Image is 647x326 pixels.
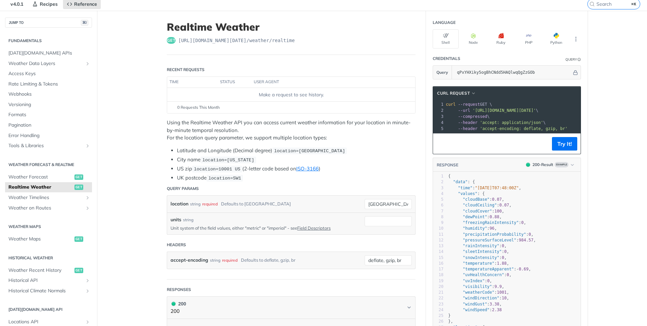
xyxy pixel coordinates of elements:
[433,126,444,132] div: 5
[463,215,487,219] span: "dewPoint"
[448,203,512,207] span: : ,
[5,224,92,230] h2: Weather Maps
[81,20,88,26] span: ⌘/
[177,104,220,110] span: 0 Requests This Month
[448,279,492,283] span: : ,
[433,107,444,113] div: 2
[448,209,504,214] span: : ,
[572,69,579,76] button: Hide
[171,216,181,223] label: units
[433,214,443,220] div: 8
[183,217,193,223] div: string
[5,141,92,151] a: Tools & LibrariesShow subpages for Tools & Libraries
[274,149,345,154] span: location=[GEOGRAPHIC_DATA]
[463,302,487,306] span: "windGust"
[5,131,92,141] a: Error Handling
[463,209,492,214] span: "cloudCover"
[433,261,443,266] div: 16
[8,122,90,129] span: Pagination
[433,295,443,301] div: 22
[458,186,472,190] span: "time"
[433,20,456,26] div: Language
[504,249,506,254] span: 0
[202,158,254,163] span: location=[US_STATE]
[433,191,443,197] div: 4
[8,81,90,88] span: Rate Limiting & Tokens
[448,267,531,271] span: : ,
[8,142,83,149] span: Tools & Libraries
[5,48,92,58] a: [DATE][DOMAIN_NAME] APIs
[446,102,492,107] span: GET \
[5,120,92,130] a: Pagination
[436,69,448,75] span: Query
[178,37,295,44] span: https://api.tomorrow.io/v4/weather/realtime
[5,59,92,69] a: Weather Data LayersShow subpages for Weather Data Layers
[5,234,92,244] a: Weather Mapsget
[448,272,512,277] span: : ,
[5,162,92,168] h2: Weather Forecast & realtime
[571,34,581,44] button: More Languages
[171,199,188,209] label: location
[171,225,355,231] p: Unit system of the field values, either "metric" or "imperial" - see
[502,243,504,248] span: 0
[433,101,444,107] div: 1
[448,191,485,196] span: : {
[85,61,90,66] button: Show subpages for Weather Data Layers
[463,203,497,207] span: "cloudCeiling"
[480,126,567,131] span: 'accept-encoding: deflate, gzip, br'
[448,186,521,190] span: : ,
[8,205,83,211] span: Weather on Routes
[502,296,506,300] span: 10
[454,66,572,79] input: apikey
[448,180,475,184] span: : {
[5,306,92,313] h2: [DATE][DOMAIN_NAME] API
[194,167,240,172] span: location=10001 US
[448,226,497,231] span: : ,
[74,268,83,273] span: get
[492,197,502,202] span: 0.07
[5,100,92,110] a: Versioning
[448,296,509,300] span: : ,
[528,232,531,237] span: 0
[190,199,201,209] div: string
[296,165,319,172] a: ISO-3166
[222,255,238,265] div: required
[448,220,526,225] span: : ,
[85,143,90,149] button: Show subpages for Tools & Libraries
[433,29,459,48] button: Shell
[167,77,218,88] th: time
[241,255,296,265] div: Defaults to deflate, gzip, br
[5,255,92,261] h2: Historical Weather
[458,114,487,119] span: --compressed
[8,50,90,57] span: [DATE][DOMAIN_NAME] APIs
[446,114,490,119] span: \
[433,278,443,284] div: 19
[171,300,412,315] button: 200 200200
[436,162,459,168] button: RESPONSE
[480,120,543,125] span: 'accept: application/json'
[8,288,83,294] span: Historical Climate Normals
[463,226,487,231] span: "humidity"
[463,249,502,254] span: "sleetIntensity"
[433,66,452,79] button: Query
[448,243,507,248] span: : ,
[8,319,83,325] span: Locations API
[516,267,519,271] span: -
[490,226,494,231] span: 96
[448,319,453,324] span: },
[8,70,90,77] span: Access Keys
[167,37,176,44] span: get
[494,209,502,214] span: 100
[167,21,415,33] h1: Realtime Weather
[8,267,73,274] span: Weather Recent History
[463,255,499,260] span: "snowIntensity"
[502,255,504,260] span: 0
[437,90,470,96] span: cURL Request
[208,176,241,181] span: location=SW1
[433,173,443,179] div: 1
[167,119,415,142] p: Using the Realtime Weather API you can access current weather information for your location in mi...
[8,132,90,139] span: Error Handling
[433,290,443,295] div: 21
[573,36,579,42] svg: More ellipsis
[578,58,581,61] i: Information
